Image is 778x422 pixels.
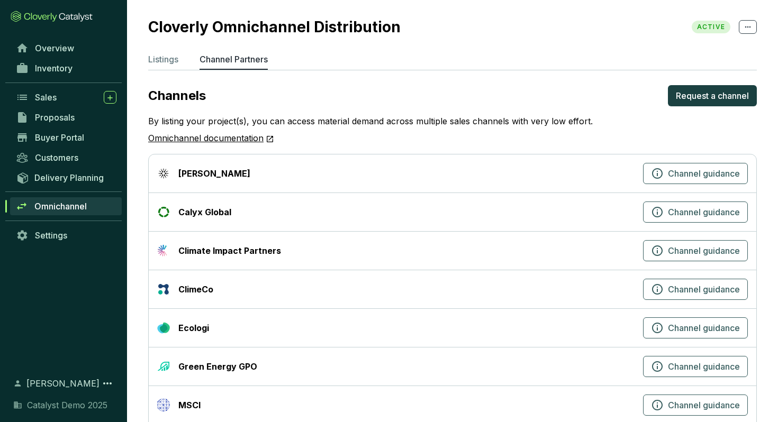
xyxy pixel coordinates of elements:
[148,115,593,127] p: By listing your project(s), you can access material demand across multiple sales channels with ve...
[11,226,122,244] a: Settings
[148,87,206,104] p: Channels
[643,240,748,261] button: Channel guidance
[11,169,122,186] a: Delivery Planning
[148,18,411,36] h2: Cloverly Omnichannel Distribution
[11,88,122,106] a: Sales
[35,92,57,103] span: Sales
[157,244,170,257] img: Climate Impact Partners Icon
[157,360,170,373] img: Green Energy GPO Icon
[35,112,75,123] span: Proposals
[668,283,740,296] span: Channel guidance
[178,244,281,257] div: Climate Impact Partners
[178,283,213,296] div: ClimeCo
[178,206,231,218] div: Calyx Global
[178,360,257,373] div: Green Energy GPO
[11,108,122,126] a: Proposals
[35,230,67,241] span: Settings
[35,152,78,163] span: Customers
[692,21,730,33] span: ACTIVE
[643,201,748,223] button: Channel guidance
[35,63,73,74] span: Inventory
[148,132,274,145] a: Omnichannel documentation
[668,322,740,334] span: Channel guidance
[668,206,740,218] span: Channel guidance
[157,399,170,411] img: MSCI Icon
[643,395,748,416] button: Channel guidance
[34,201,87,212] span: Omnichannel
[35,43,74,53] span: Overview
[148,53,178,66] p: Listings
[178,399,201,411] div: MSCI
[643,163,748,184] button: Channel guidance
[11,149,122,167] a: Customers
[27,399,107,411] span: Catalyst Demo 2025
[35,132,84,143] span: Buyer Portal
[668,167,740,180] span: Channel guidance
[668,244,740,257] span: Channel guidance
[668,399,740,411] span: Channel guidance
[11,129,122,146] a: Buyer Portal
[643,356,748,377] button: Channel guidance
[157,167,170,180] img: Ahya Icon
[643,317,748,338] button: Channel guidance
[178,322,209,334] div: Ecologi
[668,360,740,373] span: Channel guidance
[676,89,749,102] span: Request a channel
[668,85,757,106] button: Request a channel
[157,206,170,218] img: Calyx Global Icon
[178,167,250,180] div: [PERSON_NAME]
[11,39,122,57] a: Overview
[26,377,99,390] span: [PERSON_NAME]
[34,172,104,183] span: Delivery Planning
[11,59,122,77] a: Inventory
[200,53,268,66] p: Channel Partners
[157,322,170,334] img: Ecologi Icon
[643,279,748,300] button: Channel guidance
[157,283,170,296] img: ClimeCo Icon
[10,197,122,215] a: Omnichannel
